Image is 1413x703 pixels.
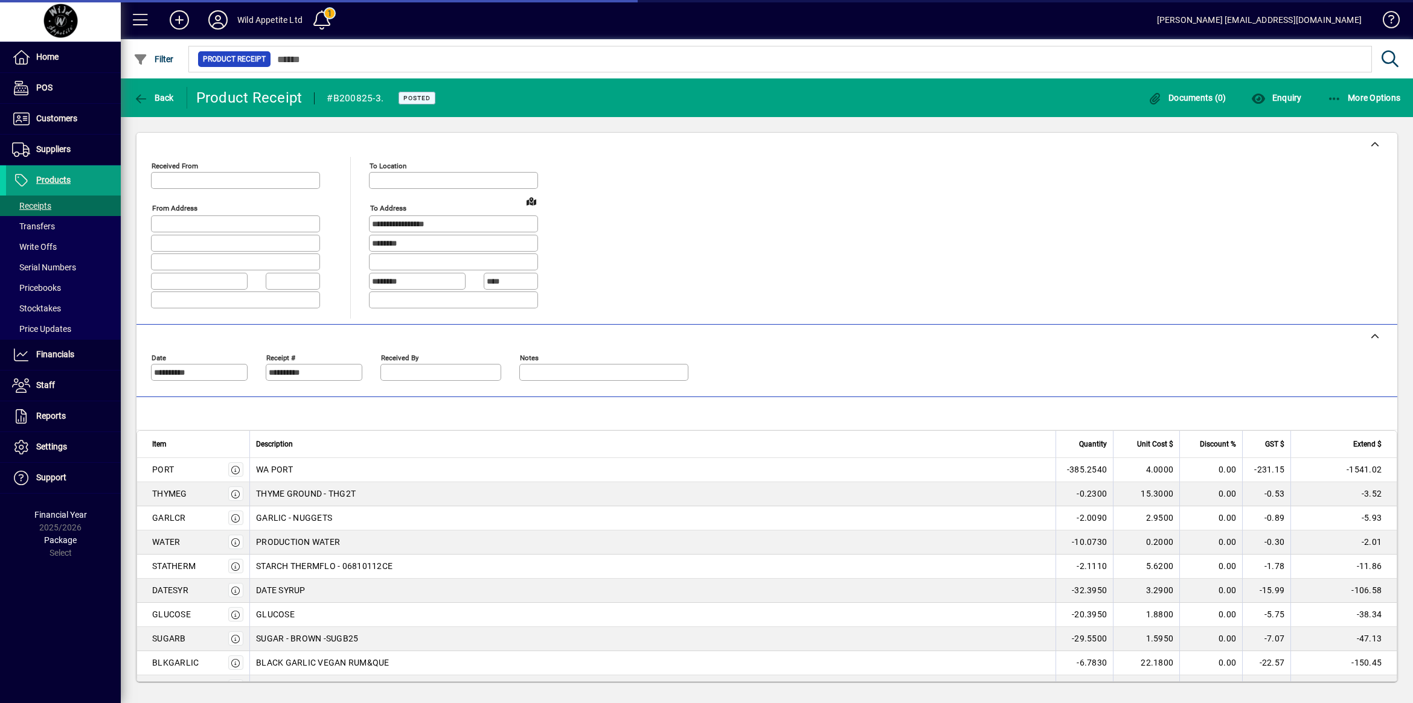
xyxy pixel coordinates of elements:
[12,262,76,272] span: Serial Numbers
[327,89,383,108] div: #B200825-3.
[1146,536,1174,548] span: 0.2000
[36,380,55,390] span: Staff
[1265,437,1284,451] span: GST $
[1146,512,1174,524] span: 2.9500
[199,9,237,31] button: Profile
[1056,627,1113,651] td: -29.5500
[249,458,1056,482] td: WA PORT
[6,237,121,257] a: Write Offs
[12,324,71,334] span: Price Updates
[36,83,53,92] span: POS
[6,216,121,237] a: Transfers
[249,651,1056,675] td: BLACK GARLIC VEGAN RUM&QUE
[12,304,61,313] span: Stocktakes
[1145,87,1229,109] button: Documents (0)
[133,54,174,64] span: Filter
[1242,675,1290,699] td: 0.00
[152,536,180,548] div: WATER
[1146,463,1174,476] span: 4.0000
[6,340,121,370] a: Financials
[6,278,121,298] a: Pricebooks
[36,442,67,451] span: Settings
[1179,506,1242,530] td: 0.00
[6,319,121,339] a: Price Updates
[1179,482,1242,506] td: 0.00
[36,144,71,154] span: Suppliers
[1179,555,1242,579] td: 0.00
[249,675,1056,699] td: CHICKEN STOCK VEGAN** RUM & QUE
[1079,437,1107,451] span: Quantity
[266,353,295,361] mat-label: Receipt #
[36,349,74,359] span: Financials
[237,10,303,30] div: Wild Appetite Ltd
[6,432,121,462] a: Settings
[370,162,406,170] mat-label: To location
[1290,506,1397,530] td: -5.93
[1242,530,1290,555] td: -0.30
[44,535,77,545] span: Package
[152,608,191,620] div: GLUCOSE
[36,411,66,421] span: Reports
[6,257,121,278] a: Serial Numbers
[1179,675,1242,699] td: 0.00
[1056,506,1113,530] td: -2.0090
[1242,603,1290,627] td: -5.75
[1179,603,1242,627] td: 0.00
[160,9,199,31] button: Add
[133,93,174,103] span: Back
[1242,651,1290,675] td: -22.57
[1148,93,1226,103] span: Documents (0)
[152,437,167,451] span: Item
[1141,488,1173,500] span: 15.3000
[1146,560,1174,572] span: 5.6200
[1290,603,1397,627] td: -38.34
[249,482,1056,506] td: THYME GROUND - THG2T
[6,135,121,165] a: Suppliers
[249,603,1056,627] td: GLUCOSE
[121,87,187,109] app-page-header-button: Back
[1374,2,1398,42] a: Knowledge Base
[203,53,266,65] span: Product Receipt
[1146,681,1174,693] span: 0.0000
[36,472,66,482] span: Support
[1146,632,1174,644] span: 1.5950
[1242,579,1290,603] td: -15.99
[249,506,1056,530] td: GARLIC - NUGGETS
[1242,627,1290,651] td: -7.07
[1179,458,1242,482] td: 0.00
[1179,627,1242,651] td: 0.00
[6,42,121,72] a: Home
[1290,555,1397,579] td: -11.86
[152,488,187,500] div: THYMEG
[249,530,1056,555] td: PRODUCTION WATER
[152,463,174,476] div: PORT
[249,579,1056,603] td: DATE SYRUP
[1248,87,1304,109] button: Enquiry
[6,104,121,134] a: Customers
[1290,675,1397,699] td: 0.00
[152,584,188,596] div: DATESYR
[6,401,121,431] a: Reports
[6,463,121,493] a: Support
[1200,437,1236,451] span: Discount %
[12,201,51,211] span: Receipts
[130,87,177,109] button: Back
[1242,555,1290,579] td: -1.78
[6,73,121,103] a: POS
[1056,579,1113,603] td: -32.3950
[130,48,177,70] button: Filter
[1179,530,1242,555] td: 0.00
[1242,482,1290,506] td: -0.53
[1056,603,1113,627] td: -20.3950
[36,52,59,62] span: Home
[152,681,223,693] div: CHICKSTCKVEG**
[152,560,196,572] div: STATHERM
[6,196,121,216] a: Receipts
[1251,93,1301,103] span: Enquiry
[1157,10,1362,30] div: [PERSON_NAME] [EMAIL_ADDRESS][DOMAIN_NAME]
[1324,87,1404,109] button: More Options
[1056,555,1113,579] td: -2.1110
[1242,506,1290,530] td: -0.89
[1327,93,1401,103] span: More Options
[1137,437,1173,451] span: Unit Cost $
